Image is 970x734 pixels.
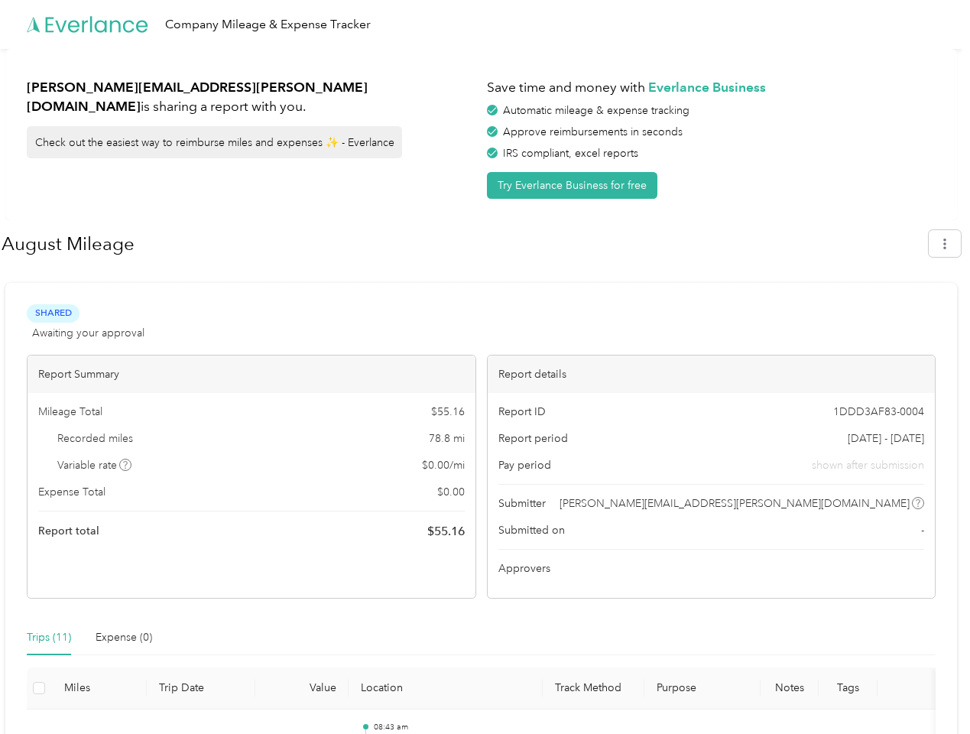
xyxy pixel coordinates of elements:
th: Location [349,667,543,710]
th: Miles [52,667,147,710]
span: Mileage Total [38,404,102,420]
th: Value [255,667,349,710]
span: Automatic mileage & expense tracking [503,104,689,117]
span: IRS compliant, excel reports [503,147,638,160]
th: Notes [761,667,819,710]
span: Report total [38,523,99,539]
span: 78.8 mi [429,430,465,447]
span: Approve reimbursements in seconds [503,125,683,138]
span: Expense Total [38,484,105,500]
div: Report Summary [28,356,475,393]
span: Recorded miles [57,430,133,447]
strong: Everlance Business [648,79,766,95]
div: Check out the easiest way to reimburse miles and expenses ✨ - Everlance [27,126,402,158]
span: $ 0.00 / mi [422,457,465,473]
span: $ 0.00 [437,484,465,500]
div: Report details [488,356,936,393]
span: [DATE] - [DATE] [848,430,924,447]
span: - [921,522,924,538]
h1: August Mileage [2,226,918,262]
div: Expense (0) [96,629,152,646]
span: 1DDD3AF83-0004 [833,404,924,420]
span: Awaiting your approval [32,325,144,341]
span: Report ID [498,404,546,420]
span: $ 55.16 [427,522,465,541]
button: Try Everlance Business for free [487,172,657,199]
span: [PERSON_NAME][EMAIL_ADDRESS][PERSON_NAME][DOMAIN_NAME] [560,495,910,512]
span: Submitted on [498,522,565,538]
div: Trips (11) [27,629,71,646]
span: Pay period [498,457,551,473]
th: Trip Date [147,667,255,710]
th: Track Method [543,667,644,710]
span: Shared [27,304,79,322]
span: $ 55.16 [431,404,465,420]
p: 08:43 am [374,722,531,732]
h1: is sharing a report with you. [27,78,476,115]
span: Variable rate [57,457,132,473]
strong: [PERSON_NAME][EMAIL_ADDRESS][PERSON_NAME][DOMAIN_NAME] [27,79,368,114]
div: Company Mileage & Expense Tracker [165,15,371,34]
span: Report period [498,430,568,447]
span: Approvers [498,560,550,576]
span: shown after submission [812,457,924,473]
span: Submitter [498,495,546,512]
th: Purpose [644,667,761,710]
th: Tags [819,667,877,710]
h1: Save time and money with [487,78,936,97]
